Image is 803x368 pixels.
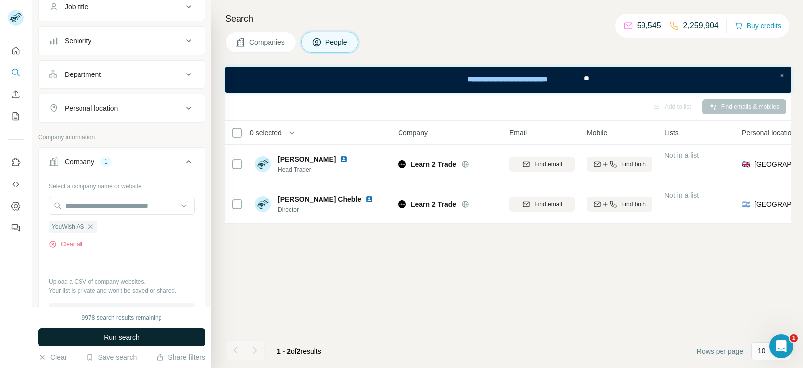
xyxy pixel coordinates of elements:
[398,200,406,208] img: Logo of Learn 2 Trade
[65,70,101,79] div: Department
[38,133,205,142] p: Company information
[278,154,336,164] span: [PERSON_NAME]
[735,19,781,33] button: Buy credits
[277,347,321,355] span: results
[8,197,24,215] button: Dashboard
[100,157,112,166] div: 1
[38,328,205,346] button: Run search
[340,155,348,163] img: LinkedIn logo
[249,37,286,47] span: Companies
[225,67,791,93] iframe: Banner
[255,196,271,212] img: Avatar
[278,194,361,204] span: [PERSON_NAME] Cheble
[39,150,205,178] button: Company1
[65,36,91,46] div: Seniority
[8,153,24,171] button: Use Surfe on LinkedIn
[49,286,195,295] p: Your list is private and won't be saved or shared.
[82,313,162,322] div: 9978 search results remaining
[509,197,575,212] button: Find email
[49,240,82,249] button: Clear all
[365,195,373,203] img: LinkedIn logo
[86,352,137,362] button: Save search
[225,12,791,26] h4: Search
[255,156,271,172] img: Avatar
[278,205,377,214] span: Director
[664,151,699,159] span: Not in a list
[587,197,652,212] button: Find both
[697,346,743,356] span: Rows per page
[8,219,24,237] button: Feedback
[8,175,24,193] button: Use Surfe API
[65,103,118,113] div: Personal location
[509,128,527,138] span: Email
[38,352,67,362] button: Clear
[758,346,766,356] p: 10
[156,352,205,362] button: Share filters
[742,128,795,138] span: Personal location
[8,42,24,60] button: Quick start
[291,347,297,355] span: of
[49,178,195,191] div: Select a company name or website
[8,107,24,125] button: My lists
[587,128,607,138] span: Mobile
[621,160,646,169] span: Find both
[65,2,88,12] div: Job title
[8,64,24,81] button: Search
[742,199,750,209] span: 🇦🇷
[790,334,798,342] span: 1
[411,199,456,209] span: Learn 2 Trade
[325,37,348,47] span: People
[104,332,140,342] span: Run search
[8,85,24,103] button: Enrich CSV
[398,160,406,168] img: Logo of Learn 2 Trade
[621,200,646,209] span: Find both
[769,334,793,358] iframe: Intercom live chat
[411,159,456,169] span: Learn 2 Trade
[534,200,562,209] span: Find email
[278,165,352,174] span: Head Trader
[277,347,291,355] span: 1 - 2
[49,303,195,321] button: Upload a list of companies
[637,20,661,32] p: 59,545
[534,160,562,169] span: Find email
[65,157,94,167] div: Company
[39,29,205,53] button: Seniority
[587,157,652,172] button: Find both
[742,159,750,169] span: 🇬🇧
[398,128,428,138] span: Company
[509,157,575,172] button: Find email
[49,277,195,286] p: Upload a CSV of company websites.
[683,20,719,32] p: 2,259,904
[39,96,205,120] button: Personal location
[297,347,301,355] span: 2
[250,128,282,138] span: 0 selected
[664,128,679,138] span: Lists
[664,191,699,199] span: Not in a list
[39,63,205,86] button: Department
[52,222,84,231] span: YouWish AS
